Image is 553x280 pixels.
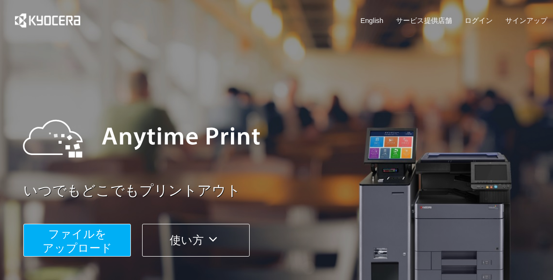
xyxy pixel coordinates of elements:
button: ファイルを​​アップロード [23,224,131,257]
a: English [360,15,383,25]
a: いつでもどこでもプリントアウト [23,181,553,201]
a: サインアップ [505,15,547,25]
a: サービス提供店舗 [396,15,452,25]
button: 使い方 [142,224,250,257]
a: ログイン [465,15,493,25]
span: ファイルを ​​アップロード [43,228,112,254]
